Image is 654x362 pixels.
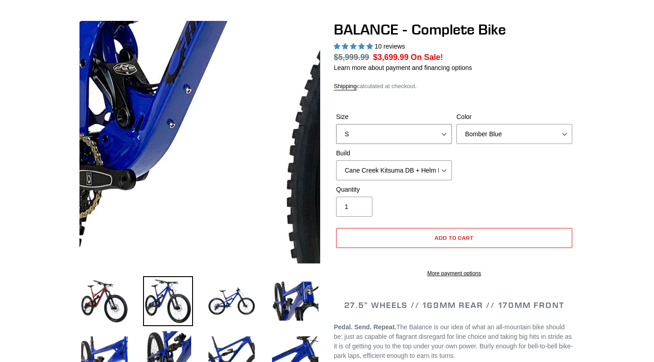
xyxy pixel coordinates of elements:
[334,83,357,90] a: Shipping
[456,112,572,122] label: Color
[334,323,396,331] b: Pedal. Send. Repeat.
[336,185,452,194] label: Quantity
[336,149,452,158] label: Build
[270,276,320,326] img: Load image into Gallery viewer, BALANCE - Complete Bike
[336,228,572,248] button: Add to cart
[334,300,575,310] h2: 27.5" WHEELS // 169MM REAR // 170MM FRONT
[336,112,452,122] label: Size
[375,43,405,50] span: 10 reviews
[143,276,193,326] img: Load image into Gallery viewer, BALANCE - Complete Bike
[336,269,572,278] a: More payment options
[334,82,575,91] div: calculated at checkout.
[373,53,409,62] span: $3,699.99
[334,64,472,71] a: Learn more about payment and financing options
[79,276,129,326] img: Load image into Gallery viewer, BALANCE - Complete Bike
[334,43,375,50] span: 5.00 stars
[207,276,257,326] img: Load image into Gallery viewer, BALANCE - Complete Bike
[334,53,369,62] s: $5,999.99
[435,234,474,241] span: Add to cart
[334,21,575,38] h1: BALANCE - Complete Bike
[334,322,575,361] p: The Balance is our idea of what an all-mountain bike should be: just as capable of flagrant disre...
[411,51,443,63] span: On Sale!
